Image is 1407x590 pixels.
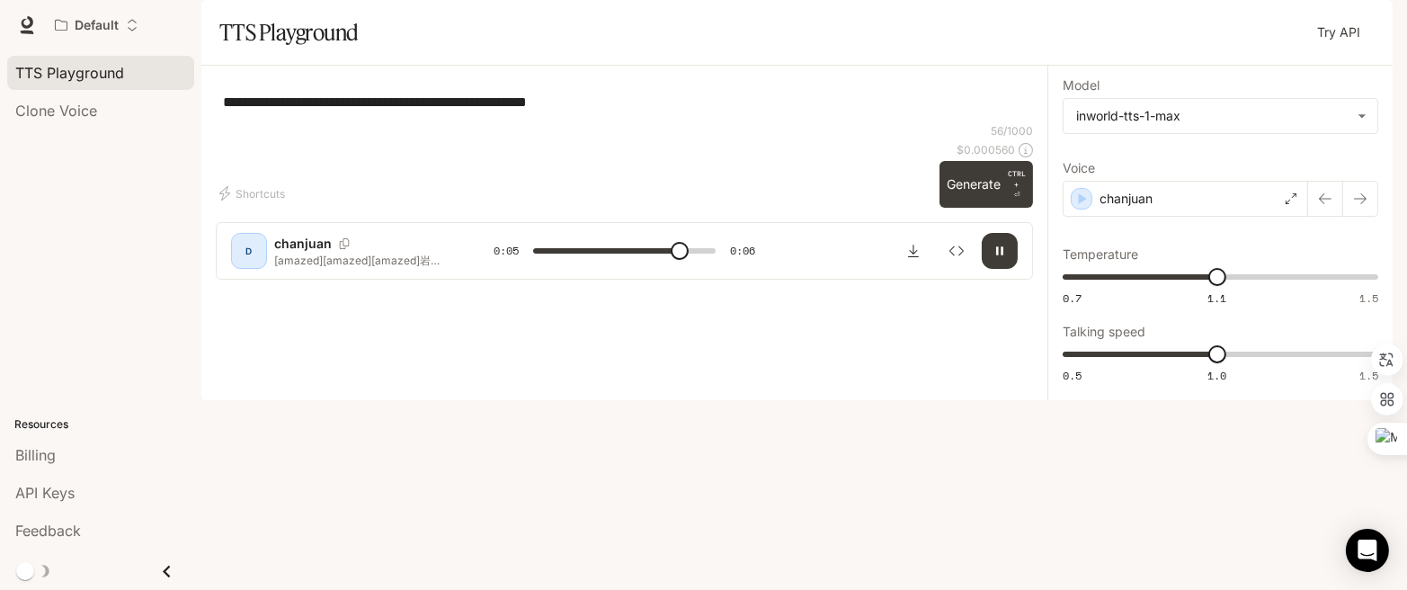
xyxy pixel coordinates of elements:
a: Try API [1310,14,1367,50]
div: D [235,237,263,265]
p: 56 / 1000 [991,123,1033,139]
div: inworld-tts-1-max [1076,107,1349,125]
p: chanjuan [274,235,332,253]
p: Temperature [1063,248,1138,261]
button: Open workspace menu [47,7,147,43]
p: CTRL + [1008,168,1026,190]
span: 0.7 [1063,291,1082,306]
span: 1.5 [1359,291,1378,306]
span: 1.1 [1207,291,1226,306]
p: Model [1063,79,1100,92]
button: Copy Voice ID [332,238,357,249]
button: GenerateCTRL +⏎ [939,161,1033,208]
p: ⏎ [1008,168,1026,201]
p: [amazed][amazed][amazed]岩芯温度虽然上升到零下208摄氏度，但仍检测到了理论级电磁响应！ [274,253,450,268]
p: $ 0.000560 [957,142,1015,157]
button: Inspect [939,233,975,269]
div: Open Intercom Messenger [1346,529,1389,572]
span: 1.0 [1207,368,1226,383]
p: Default [75,18,119,33]
button: Shortcuts [216,179,292,208]
span: 0:06 [730,242,755,260]
p: chanjuan [1100,190,1153,208]
span: 0.5 [1063,368,1082,383]
p: Voice [1063,162,1095,174]
span: 0:05 [494,242,519,260]
button: Download audio [895,233,931,269]
span: 1.5 [1359,368,1378,383]
p: Talking speed [1063,326,1145,338]
h1: TTS Playground [219,14,359,50]
div: inworld-tts-1-max [1064,99,1377,133]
